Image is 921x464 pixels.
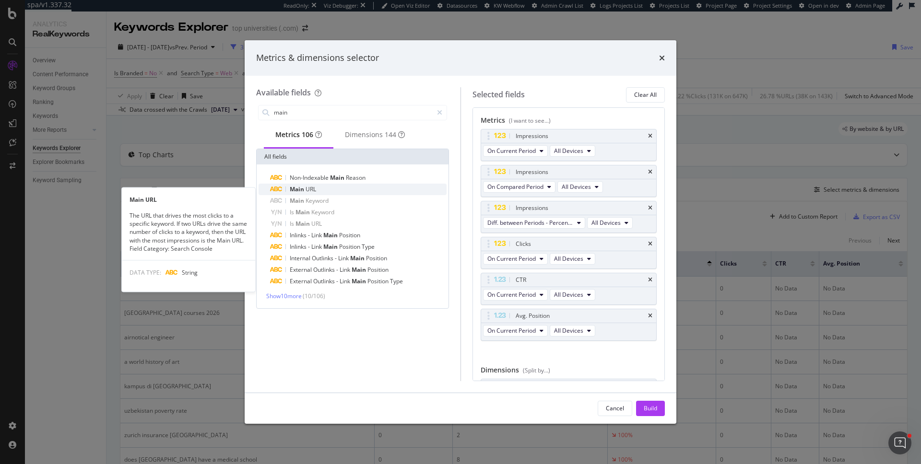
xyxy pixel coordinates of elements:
span: Position [367,277,390,285]
div: CTR [516,275,526,285]
div: Impressions [516,167,548,177]
span: On Current Period [487,147,536,155]
span: External [290,277,313,285]
div: Avg. PositiontimesOn Current PeriodAll Devices [481,309,657,341]
button: Diff. between Periods - Percentage [483,217,585,229]
span: Type [362,243,375,251]
span: Main [352,277,367,285]
span: All Devices [591,219,621,227]
span: Reason [346,174,366,182]
div: times [648,241,652,247]
button: All Devices [550,145,595,157]
div: times [648,313,652,319]
span: Link [340,277,352,285]
span: - [336,266,340,274]
div: Metrics & dimensions selector [256,52,379,64]
button: All Devices [550,253,595,265]
div: Main URL [122,196,255,204]
div: times [648,133,652,139]
button: Build [636,401,665,416]
span: Main [290,185,306,193]
span: ( 10 / 106 ) [303,292,325,300]
span: On Compared Period [487,183,543,191]
span: - [308,231,311,239]
span: Main [295,208,311,216]
div: ImpressionstimesOn Current PeriodAll Devices [481,129,657,161]
span: Main [350,254,366,262]
span: Link [340,266,352,274]
span: Position [339,231,360,239]
div: brand label [302,130,313,139]
div: (Split by...) [523,366,550,374]
span: 106 [302,130,313,139]
button: On Current Period [483,145,548,157]
div: Build [644,404,657,412]
span: Is [290,220,295,228]
div: Available fields [256,87,311,98]
div: Clicks [516,239,531,249]
span: - [308,243,311,251]
div: ClickstimesOn Current PeriodAll Devices [481,237,657,269]
span: Position [366,254,387,262]
div: Keywordtimes [481,379,657,393]
button: On Current Period [483,253,548,265]
span: URL [306,185,316,193]
div: Cancel [606,404,624,412]
span: Non-Indexable [290,174,330,182]
span: Show 10 more [266,292,302,300]
span: Diff. between Periods - Percentage [487,219,573,227]
button: Cancel [598,401,632,416]
span: All Devices [554,147,583,155]
div: brand label [385,130,396,139]
span: 144 [385,130,396,139]
span: Link [338,254,350,262]
span: URL [311,220,322,228]
input: Search by field name [273,105,433,120]
span: - [335,254,338,262]
span: All Devices [562,183,591,191]
span: Outlinks [313,266,336,274]
div: Metrics [275,130,322,139]
button: All Devices [550,325,595,336]
span: Keyword [306,197,329,205]
div: (I want to see...) [509,116,551,125]
div: modal [245,40,676,424]
div: ImpressionstimesDiff. between Periods - PercentageAll Devices [481,201,657,233]
span: Position [339,243,362,251]
div: Dimensions [345,130,405,139]
span: Link [311,231,323,239]
button: All Devices [550,289,595,301]
span: All Devices [554,255,583,263]
span: Main [330,174,346,182]
span: On Current Period [487,290,536,299]
div: Avg. Position [516,311,550,321]
span: Main [352,266,367,274]
span: Main [290,197,306,205]
span: Inlinks [290,243,308,251]
div: Selected fields [472,89,525,100]
span: On Current Period [487,255,536,263]
span: - [336,277,340,285]
button: On Compared Period [483,181,555,193]
span: Position [367,266,389,274]
span: Internal [290,254,312,262]
span: Link [311,243,323,251]
button: On Current Period [483,325,548,336]
span: On Current Period [487,326,536,335]
button: All Devices [587,217,633,229]
div: Metrics [481,116,657,129]
div: The URL that drives the most clicks to a specific keyword. If two URLs drive the same number of c... [122,211,255,253]
span: All Devices [554,290,583,299]
div: times [648,277,652,283]
span: Is [290,208,295,216]
span: Inlinks [290,231,308,239]
button: Clear All [626,87,665,103]
div: times [659,52,665,64]
span: Main [323,243,339,251]
span: Main [295,220,311,228]
div: CTRtimesOn Current PeriodAll Devices [481,273,657,305]
div: ImpressionstimesOn Compared PeriodAll Devices [481,165,657,197]
button: All Devices [557,181,603,193]
span: All Devices [554,326,583,335]
div: Clear All [634,91,657,99]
